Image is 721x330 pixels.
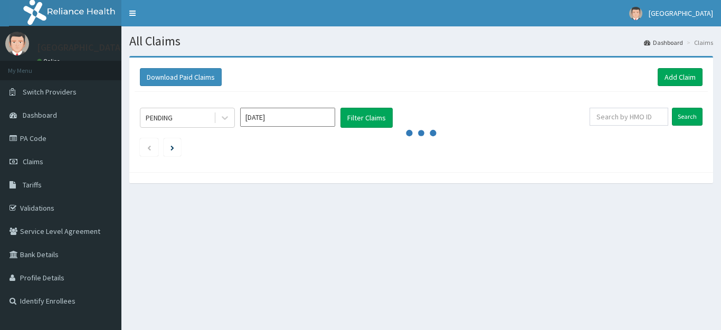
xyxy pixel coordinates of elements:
[644,38,683,47] a: Dashboard
[590,108,668,126] input: Search by HMO ID
[684,38,713,47] li: Claims
[37,58,62,65] a: Online
[629,7,642,20] img: User Image
[140,68,222,86] button: Download Paid Claims
[23,180,42,190] span: Tariffs
[23,110,57,120] span: Dashboard
[5,32,29,55] img: User Image
[147,143,151,152] a: Previous page
[23,157,43,166] span: Claims
[658,68,703,86] a: Add Claim
[240,108,335,127] input: Select Month and Year
[405,117,437,149] svg: audio-loading
[23,87,77,97] span: Switch Providers
[129,34,713,48] h1: All Claims
[37,43,124,52] p: [GEOGRAPHIC_DATA]
[146,112,173,123] div: PENDING
[170,143,174,152] a: Next page
[672,108,703,126] input: Search
[649,8,713,18] span: [GEOGRAPHIC_DATA]
[340,108,393,128] button: Filter Claims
